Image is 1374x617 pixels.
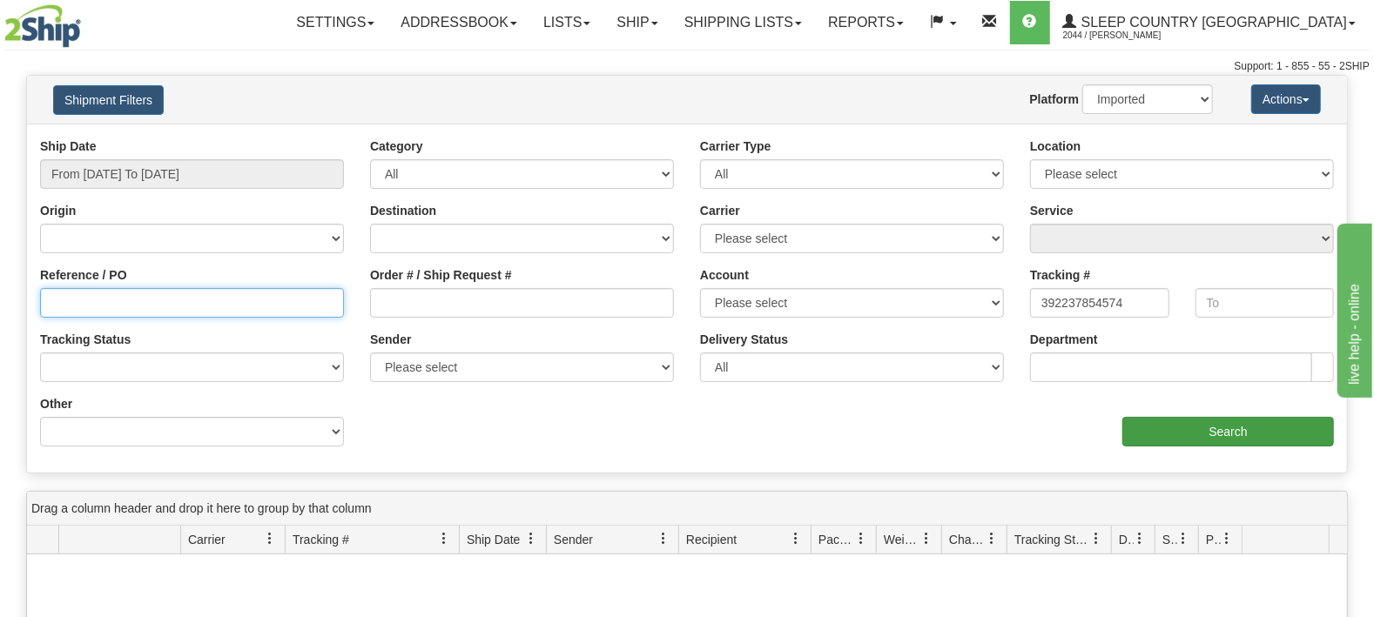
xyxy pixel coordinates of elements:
label: Platform [1029,91,1079,108]
a: Reports [815,1,917,44]
a: Pickup Status filter column settings [1212,524,1242,553]
span: Carrier [188,531,226,548]
a: Carrier filter column settings [255,524,285,553]
span: Packages [818,531,855,548]
span: Recipient [686,531,737,548]
input: To [1196,288,1335,318]
a: Charge filter column settings [977,524,1007,553]
span: Sleep Country [GEOGRAPHIC_DATA] [1077,15,1347,30]
label: Account [700,266,749,284]
input: Search [1122,417,1334,446]
label: Destination [370,202,436,219]
a: Recipient filter column settings [781,524,811,553]
span: Tracking Status [1014,531,1090,548]
div: grid grouping header [27,492,1347,526]
label: Carrier Type [700,137,771,155]
input: From [1030,288,1169,318]
span: Sender [554,531,593,548]
span: Delivery Status [1119,531,1134,548]
label: Origin [40,202,76,219]
span: Weight [884,531,920,548]
a: Tracking # filter column settings [429,524,459,553]
a: Ship [603,1,670,44]
a: Delivery Status filter column settings [1125,524,1155,553]
label: Order # / Ship Request # [370,266,512,284]
label: Location [1030,137,1081,155]
a: Weight filter column settings [912,524,941,553]
a: Shipping lists [671,1,815,44]
a: Sleep Country [GEOGRAPHIC_DATA] 2044 / [PERSON_NAME] [1050,1,1369,44]
label: Carrier [700,202,740,219]
label: Category [370,137,423,155]
label: Service [1030,202,1074,219]
label: Delivery Status [700,331,788,348]
span: Pickup Status [1206,531,1221,548]
button: Shipment Filters [53,85,164,115]
span: Tracking # [293,531,349,548]
a: Addressbook [387,1,530,44]
label: Tracking Status [40,331,131,348]
label: Sender [370,331,411,348]
iframe: chat widget [1334,219,1372,397]
label: Ship Date [40,137,97,155]
div: Support: 1 - 855 - 55 - 2SHIP [4,59,1370,74]
a: Packages filter column settings [846,524,876,553]
span: Ship Date [467,531,520,548]
label: Reference / PO [40,266,127,284]
a: Tracking Status filter column settings [1081,524,1111,553]
span: Charge [949,531,986,548]
img: logo2044.jpg [4,4,81,48]
label: Other [40,395,72,412]
button: Actions [1251,84,1321,114]
span: 2044 / [PERSON_NAME] [1063,27,1194,44]
div: live help - online [13,10,161,31]
a: Settings [283,1,387,44]
label: Department [1030,331,1098,348]
span: Shipment Issues [1162,531,1177,548]
a: Ship Date filter column settings [516,524,546,553]
a: Sender filter column settings [649,524,678,553]
a: Lists [530,1,603,44]
label: Tracking # [1030,266,1090,284]
a: Shipment Issues filter column settings [1169,524,1198,553]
